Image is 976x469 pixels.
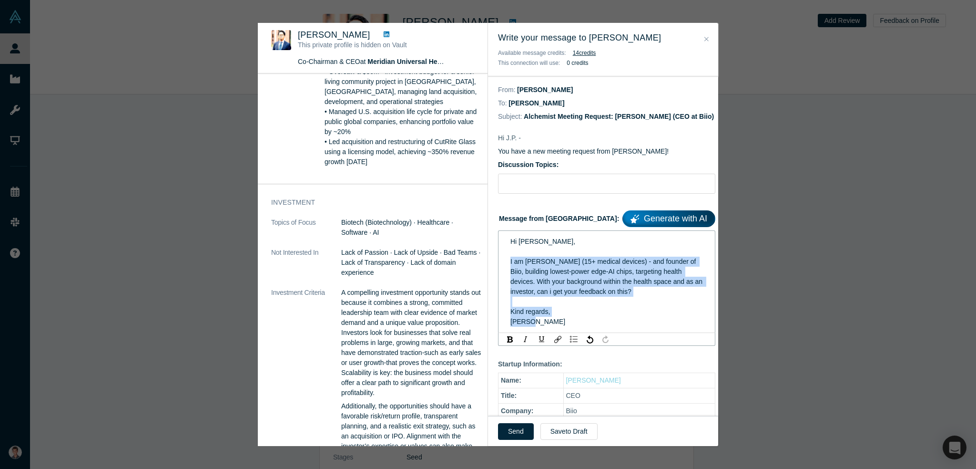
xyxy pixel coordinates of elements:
div: rdw-wrapper [498,230,715,333]
div: Redo [600,334,611,344]
dt: Not Interested In [271,248,341,288]
dd: [PERSON_NAME] [517,86,573,94]
span: Lack of Passion · Lack of Upside · Bad Teams · Lack of Transparency · Lack of domain experience [341,249,480,276]
span: Available message credits: [498,50,566,56]
img: J.P. Li's Profile Image [271,30,291,50]
span: [PERSON_NAME] [298,30,370,40]
a: Generate with AI [622,210,715,227]
h3: Write your message to [PERSON_NAME] [498,31,708,44]
button: Send [498,423,534,440]
dd: Alchemist Meeting Request: [PERSON_NAME] (CEO at Biio) [524,113,714,120]
p: You have a new meeting request from [PERSON_NAME]! [498,146,715,156]
span: Biotech (Biotechnology) · Healthcare · Software · AI [341,219,453,236]
dd: [PERSON_NAME] [508,99,564,107]
dt: Topics of Focus [271,218,341,248]
span: [PERSON_NAME] [510,318,565,325]
span: Co-Chairman & CEO at [298,58,484,65]
span: I am [PERSON_NAME] (15+ medical devices) - and founder of Biio, building lowest-power edge-AI chi... [510,258,704,295]
div: rdw-link-control [550,334,566,344]
span: This connection will use: [498,60,560,66]
p: This private profile is hidden on Vault [298,40,447,50]
div: Unordered [568,334,580,344]
div: Italic [519,334,532,344]
div: rdw-inline-control [502,334,550,344]
a: Meridian Universal Health Group Inc. [367,58,484,65]
dt: To: [498,98,507,108]
div: rdw-list-control [566,334,582,344]
div: rdw-editor [505,234,709,330]
div: Link [552,334,564,344]
p: A compelling investment opportunity stands out because it combines a strong, committed leadership... [341,288,481,398]
span: Kind regards, [510,308,550,315]
div: Undo [584,334,596,344]
dt: Subject: [498,112,522,122]
button: Close [701,34,712,45]
b: 0 credits [567,60,588,66]
h3: Investment [271,198,468,208]
button: Saveto Draft [540,423,598,440]
div: rdw-history-control [582,334,613,344]
dt: From: [498,85,516,95]
div: Bold [504,334,516,344]
p: Hi J.P. - [498,133,715,143]
label: Discussion Topics: [498,160,715,170]
span: Hi [PERSON_NAME], [510,238,575,245]
button: 14credits [573,48,596,58]
label: Message from [GEOGRAPHIC_DATA]: [498,207,715,227]
div: Underline [536,334,548,344]
div: rdw-toolbar [498,333,715,346]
